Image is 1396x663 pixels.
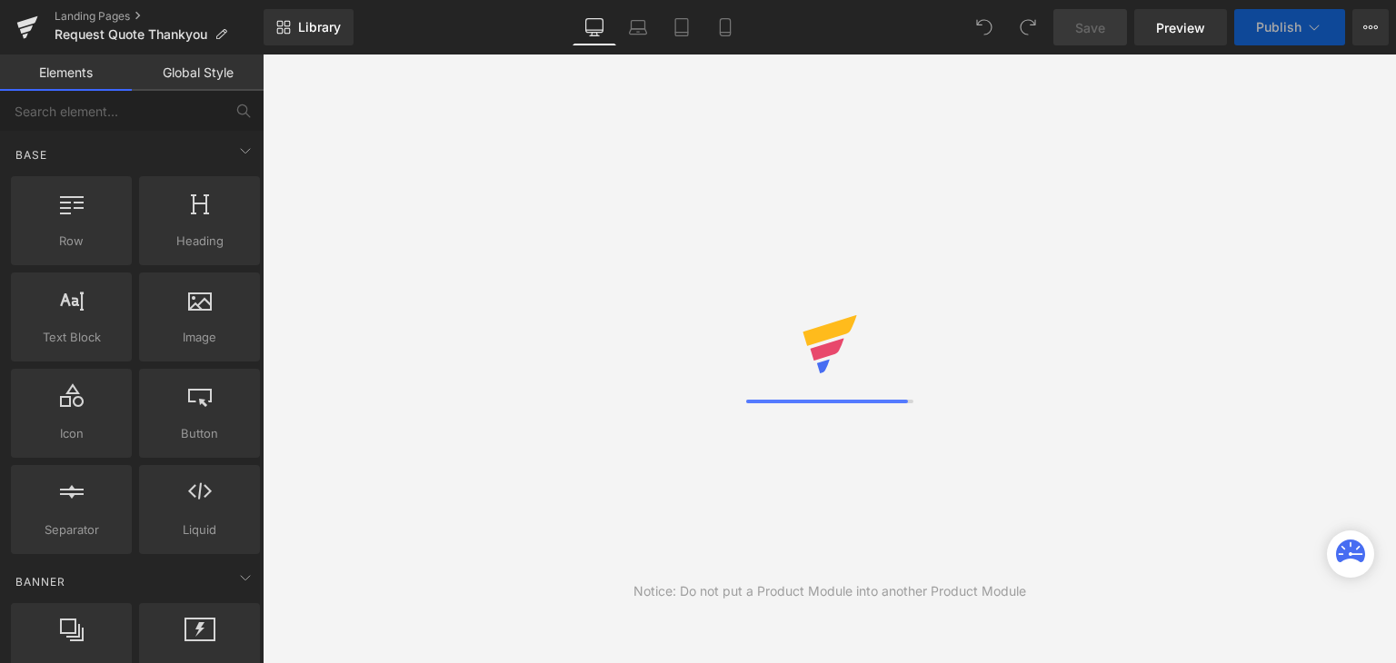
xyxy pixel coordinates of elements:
a: Mobile [703,9,747,45]
span: Heading [145,232,254,251]
span: Image [145,328,254,347]
span: Row [16,232,126,251]
span: Save [1075,18,1105,37]
span: Liquid [145,520,254,539]
button: More [1352,9,1389,45]
a: New Library [264,9,354,45]
span: Banner [14,573,67,590]
span: Icon [16,424,126,443]
span: Publish [1256,20,1301,35]
span: Text Block [16,328,126,347]
a: Global Style [132,54,264,91]
button: Undo [966,9,1002,45]
span: Separator [16,520,126,539]
span: Library [298,19,341,35]
button: Redo [1010,9,1046,45]
span: Button [145,424,254,443]
span: Base [14,146,49,163]
button: Publish [1234,9,1345,45]
div: Notice: Do not put a Product Module into another Product Module [633,581,1026,601]
a: Tablet [660,9,703,45]
span: Request Quote Thankyou [55,27,207,42]
a: Preview [1134,9,1227,45]
a: Laptop [616,9,660,45]
a: Desktop [573,9,616,45]
span: Preview [1156,18,1205,37]
a: Landing Pages [55,9,264,24]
